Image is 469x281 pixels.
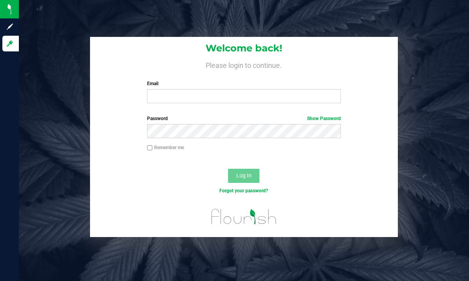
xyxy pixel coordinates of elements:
input: Remember me [147,145,153,151]
h4: Please login to continue. [90,60,398,69]
button: Log In [228,169,259,183]
span: Password [147,116,168,121]
label: Remember me [147,144,184,151]
label: Email [147,80,340,87]
inline-svg: Sign up [6,23,14,31]
img: flourish_logo.svg [206,203,283,231]
h1: Welcome back! [90,43,398,53]
a: Forgot your password? [219,188,268,193]
span: Log In [236,172,252,179]
inline-svg: Log in [6,40,14,47]
a: Show Password [307,116,341,121]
